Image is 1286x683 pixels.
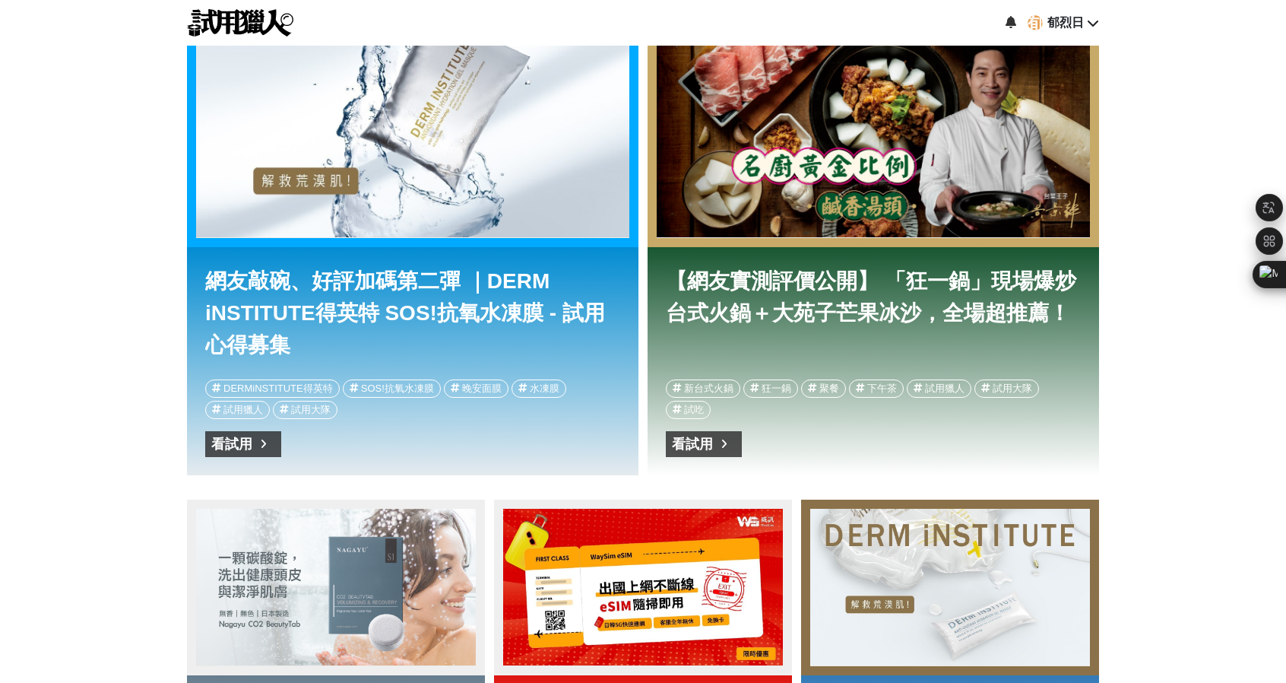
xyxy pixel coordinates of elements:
div: 郁烈日 [1047,14,1084,32]
a: DERM iNSTITUTE得英特 SOS!抗氧水凍膜 - 試用心得募集 [810,509,1090,666]
a: 【網友實測評價公開】選「WaySim威訊」在迪士尼、東京巨蛋一樣能5G飆速上網！ [503,509,783,666]
a: 水凍膜 [512,380,566,398]
div: 試用獵人 [223,402,263,418]
a: 下午茶 [849,380,904,398]
a: 試用大隊 [974,380,1039,398]
div: 郁 [1026,14,1044,32]
div: 晚安面膜 [462,380,502,397]
a: 長湯NAGAYU 加壓蓮蓬頭旗艦版&碳酸美人錠 - 試用心得募集 [196,509,476,666]
div: 看試用 [211,432,252,456]
a: 【網友實測評價公開】 「狂一鍋」現場爆炒台式火鍋＋大苑子芒果冰沙，全場超推薦！ [666,265,1081,357]
div: 看試用 [672,432,713,456]
a: 狂一鍋 [743,380,798,398]
a: 試用大隊 [273,401,337,419]
div: 下午茶 [867,380,897,397]
div: 水凍膜 [530,380,559,397]
div: 新台式火鍋 [684,380,733,397]
div: 聚餐 [819,380,839,397]
div: 試用大隊 [291,402,331,418]
a: 網友敲碗、好評加碼第二彈 ｜DERM iNSTITUTE得英特 SOS!抗氧水凍膜 - 試用心得募集 [205,265,620,357]
div: 狂一鍋 [762,380,791,397]
a: 新台式火鍋 [666,380,740,398]
a: 晚安面膜 [444,380,508,398]
a: 試用獵人 [907,380,971,398]
div: 試用獵人 [925,380,964,397]
a: 看試用 [666,431,742,457]
div: SOS!抗氧水凍膜 [361,380,434,397]
a: 聚餐 [801,380,846,398]
div: 試用大隊 [993,380,1032,397]
a: 試吃 [666,401,711,419]
div: DERMiNSTITUTE得英特 [223,380,333,397]
a: SOS!抗氧水凍膜 [343,380,441,398]
a: 試用獵人 [205,401,270,419]
img: 試用獵人 [187,9,293,37]
a: DERMiNSTITUTE得英特 [205,380,340,398]
div: 試吃 [684,402,704,418]
a: 看試用 [205,431,281,457]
